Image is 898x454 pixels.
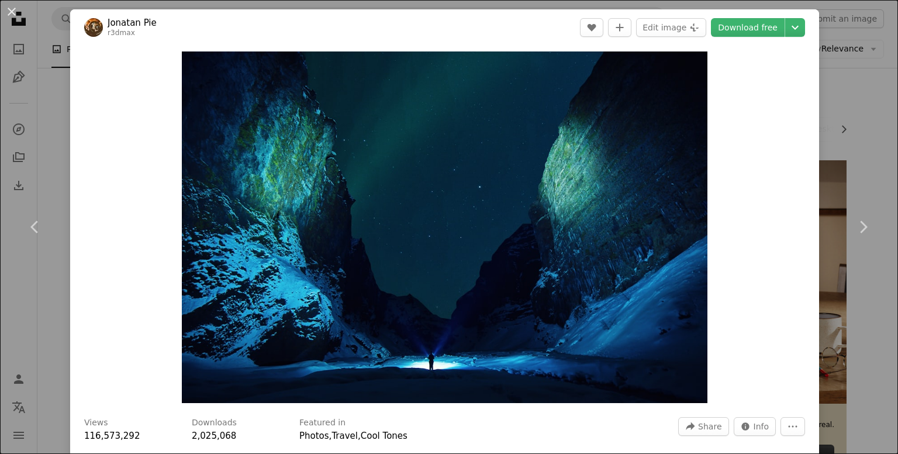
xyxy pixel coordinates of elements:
button: Share this image [678,417,728,436]
img: Go to Jonatan Pie's profile [84,18,103,37]
button: Add to Collection [608,18,631,37]
a: Jonatan Pie [108,17,157,29]
h3: Views [84,417,108,429]
button: Stats about this image [734,417,776,436]
span: Info [754,418,769,435]
span: 2,025,068 [192,431,236,441]
button: Zoom in on this image [182,51,708,403]
a: Next [828,171,898,283]
a: Download free [711,18,785,37]
a: r3dmax [108,29,135,37]
span: , [358,431,361,441]
h3: Featured in [299,417,346,429]
button: Like [580,18,603,37]
span: 116,573,292 [84,431,140,441]
a: Photos [299,431,329,441]
button: Edit image [636,18,706,37]
span: Share [698,418,721,435]
img: northern lights [182,51,708,403]
button: Choose download size [785,18,805,37]
button: More Actions [780,417,805,436]
a: Cool Tones [361,431,407,441]
h3: Downloads [192,417,237,429]
span: , [329,431,332,441]
a: Travel [331,431,358,441]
